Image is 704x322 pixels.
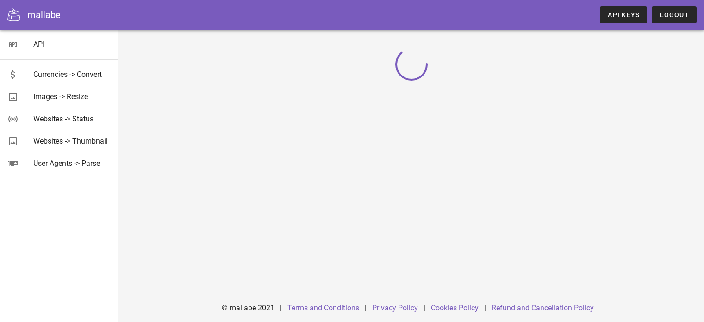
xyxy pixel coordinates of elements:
[280,297,282,319] div: |
[33,114,111,123] div: Websites -> Status
[33,159,111,168] div: User Agents -> Parse
[652,6,697,23] button: Logout
[431,303,479,312] a: Cookies Policy
[27,8,61,22] div: mallabe
[492,303,594,312] a: Refund and Cancellation Policy
[659,11,689,19] span: Logout
[372,303,418,312] a: Privacy Policy
[600,6,647,23] a: API Keys
[33,137,111,145] div: Websites -> Thumbnail
[607,11,640,19] span: API Keys
[365,297,367,319] div: |
[484,297,486,319] div: |
[33,40,111,49] div: API
[33,70,111,79] div: Currencies -> Convert
[424,297,425,319] div: |
[216,297,280,319] div: © mallabe 2021
[33,92,111,101] div: Images -> Resize
[287,303,359,312] a: Terms and Conditions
